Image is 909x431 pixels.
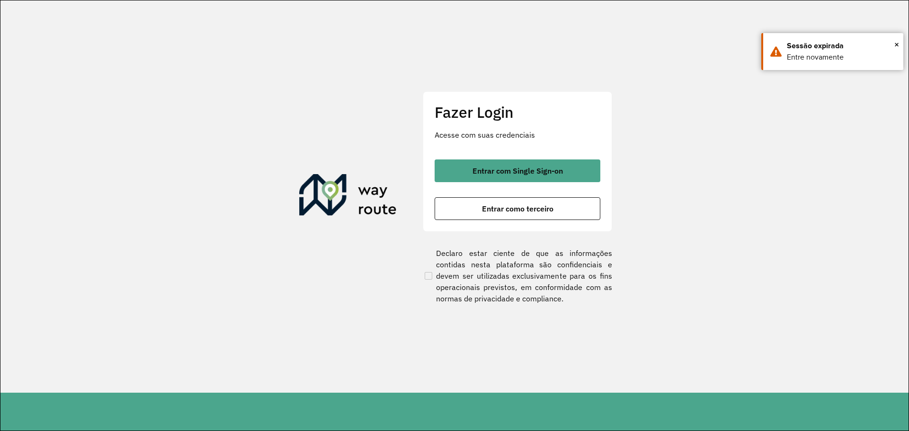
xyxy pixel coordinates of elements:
div: Entre novamente [787,52,896,63]
button: button [435,159,600,182]
img: Roteirizador AmbevTech [299,174,397,220]
div: Sessão expirada [787,40,896,52]
p: Acesse com suas credenciais [435,129,600,141]
button: button [435,197,600,220]
span: Entrar como terceiro [482,205,553,212]
span: × [894,37,899,52]
h2: Fazer Login [435,103,600,121]
button: Close [894,37,899,52]
span: Entrar com Single Sign-on [472,167,563,175]
label: Declaro estar ciente de que as informações contidas nesta plataforma são confidenciais e devem se... [423,247,612,304]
